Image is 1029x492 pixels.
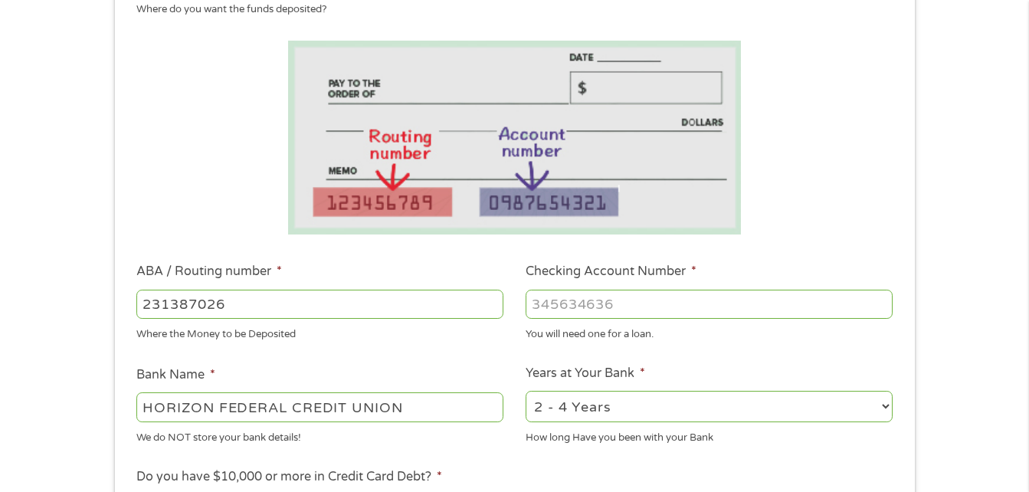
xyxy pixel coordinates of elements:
div: You will need one for a loan. [526,322,893,343]
label: Checking Account Number [526,264,696,280]
input: 345634636 [526,290,893,319]
div: We do NOT store your bank details! [136,425,503,445]
label: ABA / Routing number [136,264,282,280]
label: Years at Your Bank [526,366,645,382]
img: Routing number location [288,41,742,235]
input: 263177916 [136,290,503,319]
div: Where do you want the funds deposited? [136,2,881,18]
div: Where the Money to be Deposited [136,322,503,343]
label: Do you have $10,000 or more in Credit Card Debt? [136,469,442,485]
label: Bank Name [136,367,215,383]
div: How long Have you been with your Bank [526,425,893,445]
